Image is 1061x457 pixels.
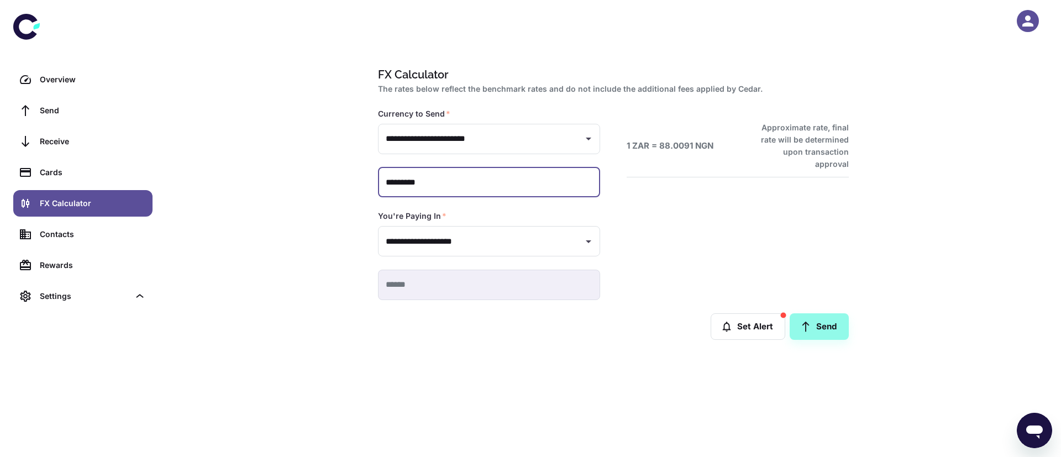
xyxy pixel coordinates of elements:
[13,252,153,279] a: Rewards
[40,259,146,271] div: Rewards
[13,128,153,155] a: Receive
[40,73,146,86] div: Overview
[627,140,713,153] h6: 1 ZAR = 88.0091 NGN
[790,313,849,340] a: Send
[40,104,146,117] div: Send
[13,97,153,124] a: Send
[13,159,153,186] a: Cards
[749,122,849,170] h6: Approximate rate, final rate will be determined upon transaction approval
[13,283,153,309] div: Settings
[13,66,153,93] a: Overview
[40,290,129,302] div: Settings
[13,221,153,248] a: Contacts
[1017,413,1052,448] iframe: Button to launch messaging window
[581,234,596,249] button: Open
[40,197,146,209] div: FX Calculator
[378,66,844,83] h1: FX Calculator
[40,166,146,178] div: Cards
[711,313,785,340] button: Set Alert
[40,135,146,148] div: Receive
[40,228,146,240] div: Contacts
[378,211,447,222] label: You're Paying In
[581,131,596,146] button: Open
[13,190,153,217] a: FX Calculator
[378,108,450,119] label: Currency to Send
